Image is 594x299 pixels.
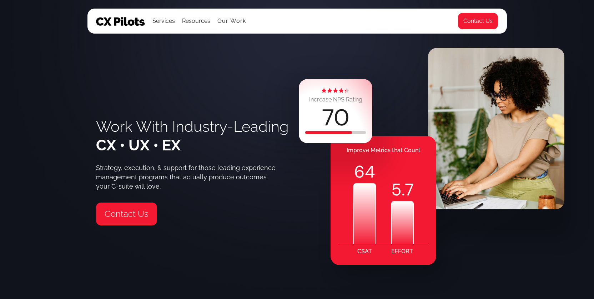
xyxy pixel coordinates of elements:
div: EFFORT [391,244,413,259]
div: Resources [182,9,210,33]
h1: Work With Industry-Leading [96,118,289,155]
div: Resources [182,16,210,26]
a: Contact Us [96,203,157,225]
code: 5 [391,178,402,201]
code: 7 [405,178,414,201]
a: Our Work [217,18,246,24]
div: 70 [322,106,349,129]
div: 64 [353,160,376,183]
div: CSAT [357,244,372,259]
div: Services [152,9,175,33]
div: Strategy, execution, & support for those leading experience management programs that actually pro... [96,163,280,191]
div: Services [152,16,175,26]
div: Increase NPS Rating [309,95,362,105]
div: . [391,178,414,201]
span: CX • UX • EX [96,136,181,154]
div: Improve Metrics that Count [331,143,436,158]
a: Contact Us [458,13,498,30]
